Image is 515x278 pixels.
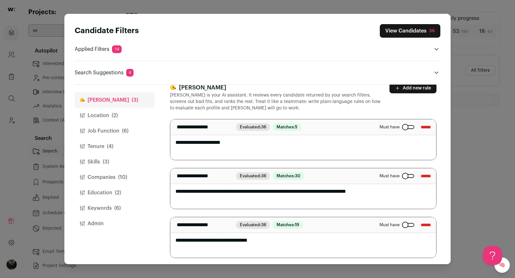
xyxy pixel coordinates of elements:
span: 36 [261,223,266,227]
span: 19 [295,223,299,227]
span: (10) [118,173,127,181]
span: Matches: [273,221,303,229]
span: Evaluated: [236,172,270,180]
button: Add new rule [389,83,436,93]
span: 4 [126,69,134,77]
h3: [PERSON_NAME] [170,83,382,92]
span: 5 [295,125,297,129]
span: Must have [379,173,399,179]
span: 36 [261,125,266,129]
span: (6) [114,204,121,212]
span: Must have [379,222,399,227]
strong: Candidate Filters [75,27,139,35]
span: (4) [107,143,113,150]
button: Tenure(4) [75,139,154,154]
span: Evaluated: [236,221,270,229]
div: 36 [429,28,435,34]
button: Location(2) [75,108,154,123]
span: (2) [115,189,121,197]
span: (3) [103,158,109,166]
span: 36 [261,174,266,178]
button: [PERSON_NAME](3) [75,92,154,108]
a: 🧠 [494,257,510,273]
span: Matches: [273,172,304,180]
p: Applied Filters [75,45,122,53]
iframe: Help Scout Beacon - Open [483,246,502,265]
button: Education(2) [75,185,154,200]
button: Skills(3) [75,154,154,170]
p: [PERSON_NAME] is your AI assistant. It reviews every candidate returned by your search filters, s... [170,92,382,111]
span: Must have [379,125,399,130]
span: (3) [132,96,138,104]
span: Matches: [273,123,301,131]
span: (6) [122,127,128,135]
button: Close search preferences [380,24,440,38]
span: 30 [295,174,300,178]
button: Companies(10) [75,170,154,185]
span: (2) [112,112,118,119]
button: Admin [75,216,154,231]
span: Evaluated: [236,123,270,131]
button: Job Function(6) [75,123,154,139]
p: Search Suggestions [75,69,134,77]
button: Open applied filters [433,45,440,53]
span: 14 [112,45,122,53]
button: Keywords(6) [75,200,154,216]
